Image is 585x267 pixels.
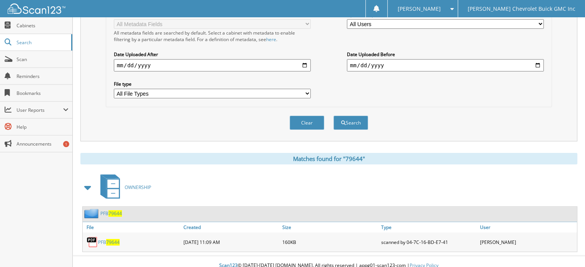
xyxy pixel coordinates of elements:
span: [PERSON_NAME] [397,7,440,11]
div: All metadata fields are searched by default. Select a cabinet with metadata to enable filtering b... [114,30,311,43]
a: Type [379,222,478,232]
a: here [266,36,276,43]
label: Date Uploaded Before [347,51,544,58]
button: Clear [290,116,324,130]
span: 79644 [108,210,122,217]
span: Search [17,39,67,46]
span: Bookmarks [17,90,68,96]
img: PDF.png [87,236,98,248]
div: 1 [63,141,69,147]
img: scan123-logo-white.svg [8,3,65,14]
div: [PERSON_NAME] [478,234,577,250]
input: start [114,59,311,71]
a: Size [280,222,379,232]
span: Cabinets [17,22,68,29]
a: OWNERSHIP [96,172,151,202]
span: 79644 [106,239,120,245]
a: User [478,222,577,232]
a: PFB79644 [100,210,122,217]
span: OWNERSHIP [125,184,151,191]
img: folder2.png [84,209,100,218]
span: Help [17,124,68,130]
label: Date Uploaded After [114,51,311,58]
span: Announcements [17,141,68,147]
button: Search [333,116,368,130]
a: File [83,222,182,232]
span: Reminders [17,73,68,80]
div: 160KB [280,234,379,250]
label: File type [114,81,311,87]
span: Scan [17,56,68,63]
input: end [347,59,544,71]
div: scanned by 04-7C-16-BD-E7-41 [379,234,478,250]
span: User Reports [17,107,63,113]
a: PFB79644 [98,239,120,245]
span: [PERSON_NAME] Chevrolet Buick GMC Inc [468,7,575,11]
div: [DATE] 11:09 AM [182,234,280,250]
a: Created [182,222,280,232]
div: Matches found for "79644" [80,153,577,164]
